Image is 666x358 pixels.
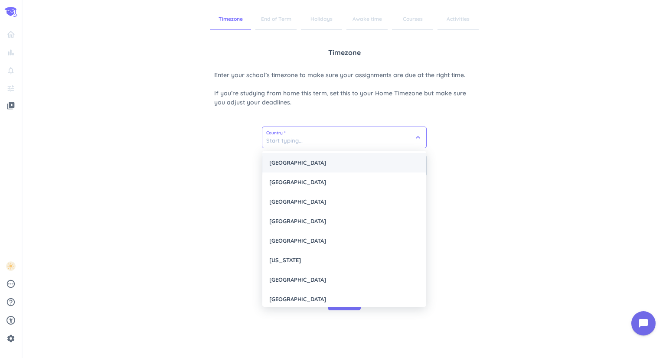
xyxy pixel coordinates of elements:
a: settings [3,332,18,345]
div: [GEOGRAPHIC_DATA] [262,212,426,231]
i: help_outline [6,297,16,307]
div: [GEOGRAPHIC_DATA] [262,290,426,309]
span: Timezone [328,47,361,58]
div: [GEOGRAPHIC_DATA] [262,231,426,251]
input: Start typing... [262,127,426,148]
div: [GEOGRAPHIC_DATA] [262,172,426,192]
span: Courses [392,9,433,30]
span: Holidays [301,9,342,30]
i: pending [6,279,16,289]
div: [GEOGRAPHIC_DATA] [262,153,426,172]
i: video_library [7,101,15,110]
i: settings [7,334,15,343]
span: Enter your school’s timezone to make sure your assignments are due at the right time. If you’re s... [214,71,474,107]
span: Timezone [210,9,251,30]
div: [US_STATE] [262,251,426,270]
span: Activities [437,9,479,30]
div: [GEOGRAPHIC_DATA] [262,192,426,212]
div: [GEOGRAPHIC_DATA] [262,270,426,290]
i: keyboard_arrow_down [414,133,422,142]
span: Country * [266,131,422,135]
span: Awake time [346,9,388,30]
span: End of Term [255,9,297,30]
